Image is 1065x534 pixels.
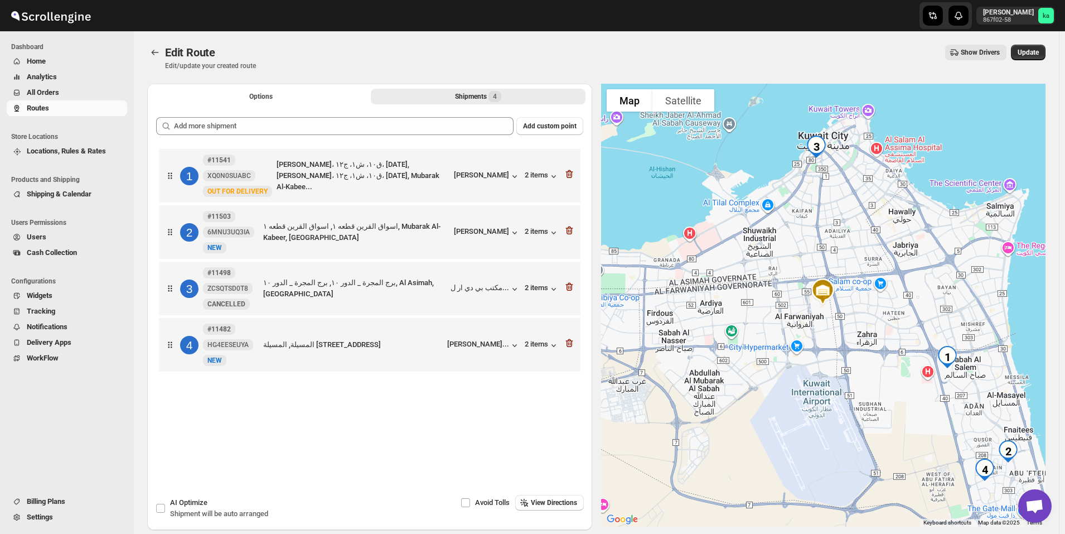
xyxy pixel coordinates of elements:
[207,284,248,293] span: ZCSQTSD0T8
[932,341,963,373] div: 1
[165,61,256,70] p: Edit/update your created route
[174,117,514,135] input: Add more shipment
[455,91,501,102] div: Shipments
[7,304,127,319] button: Tracking
[147,45,163,60] button: Routes
[154,89,369,104] button: All Route Options
[604,512,641,527] a: Open this area in Google Maps (opens a new window)
[27,338,71,347] span: Delivery Apps
[515,495,584,511] button: View Directions
[493,92,497,101] span: 4
[447,340,520,351] button: [PERSON_NAME]...
[11,42,128,51] span: Dashboard
[249,92,273,101] span: Options
[7,186,127,202] button: Shipping & Calendar
[523,122,577,131] span: Add custom point
[1027,519,1042,526] a: Terms (opens in new tab)
[7,69,127,85] button: Analytics
[159,205,580,259] div: 2#115036MNU3UQ3IANewNEWاسواق القرين قطعه ١, اسواق القرين قطعه ١, Mubarak Al-Kabeer, [GEOGRAPHIC_D...
[447,340,509,348] div: [PERSON_NAME]...
[180,167,199,185] div: 1
[263,221,449,243] div: اسواق القرين قطعه ١, اسواق القرين قطعه ١, Mubarak Al-Kabeer, [GEOGRAPHIC_DATA]
[207,357,222,364] span: NEW
[207,156,231,164] b: #11541
[207,269,231,277] b: #11498
[7,85,127,100] button: All Orders
[983,17,1034,23] p: 867f02-58
[531,498,577,507] span: View Directions
[277,159,449,193] div: [PERSON_NAME]، ق١٠، ش١، ج١٢، [DATE], [PERSON_NAME]، ق١٠، ش١، ج١٢، [DATE], Mubarak Al-Kabee...
[451,283,509,292] div: مكتب بي دي ار ل...
[207,228,250,237] span: 6MNU3UQ3IA
[27,190,91,198] span: Shipping & Calendar
[27,57,46,65] span: Home
[27,104,49,112] span: Routes
[159,149,580,203] div: 1#11541XQ0N0SUABCNewOUT FOR DELIVERY[PERSON_NAME]، ق١٠، ش١، ج١٢، [DATE], [PERSON_NAME]، ق١٠، ش١، ...
[170,509,268,518] span: Shipment will be auto arranged
[207,171,251,180] span: XQ0N0SUABC
[207,187,268,195] span: OUT FOR DELIVERY
[451,283,520,295] button: مكتب بي دي ار ل...
[11,277,128,286] span: Configurations
[1038,8,1054,23] span: khaled alrashidi
[454,171,520,182] div: [PERSON_NAME]
[7,319,127,335] button: Notifications
[7,245,127,261] button: Cash Collection
[9,2,93,30] img: ScrollEngine
[27,291,52,300] span: Widgets
[604,512,641,527] img: Google
[27,147,106,155] span: Locations, Rules & Rates
[11,175,128,184] span: Products and Shipping
[11,132,128,141] span: Store Locations
[263,277,446,300] div: برج المجرة _ الدور ١٠, برج المجرة _ الدور ١٠, Al Asimah, [GEOGRAPHIC_DATA]
[1018,491,1040,513] button: Map camera controls
[1011,45,1045,60] button: Update
[516,117,583,135] button: Add custom point
[207,325,231,333] b: #11482
[607,89,652,112] button: Show street map
[7,335,127,350] button: Delivery Apps
[207,340,249,349] span: HG4EESEUYA
[263,339,443,350] div: ‏المسيلة, ‏المسيلة [STREET_ADDRESS]
[525,283,559,295] button: 2 items
[1018,489,1052,523] div: Open chat
[652,89,714,112] button: Show satellite imagery
[147,108,592,460] div: Selected Shipments
[993,436,1024,467] div: 2
[207,300,245,308] span: CANCELLED
[27,513,53,521] span: Settings
[7,350,127,366] button: WorkFlow
[180,280,199,298] div: 3
[11,218,128,227] span: Users Permissions
[801,131,832,162] div: 3
[180,336,199,354] div: 4
[1018,48,1039,57] span: Update
[475,498,510,507] span: Avoid Tolls
[7,288,127,304] button: Widgets
[7,229,127,245] button: Users
[159,262,580,315] div: 3#11498ZCSQTSD0T8NewCANCELLEDبرج المجرة _ الدور ١٠, برج المجرة _ الدور ١٠, Al Asimah, [GEOGRAPHIC...
[27,354,59,362] span: WorkFlow
[207,213,231,220] b: #11503
[7,54,127,69] button: Home
[7,143,127,159] button: Locations, Rules & Rates
[978,519,1020,526] span: Map data ©2025
[7,509,127,525] button: Settings
[525,227,559,238] button: 2 items
[454,227,520,238] button: [PERSON_NAME]
[976,7,1055,25] button: User menu
[961,48,1000,57] span: Show Drivers
[923,519,971,527] button: Keyboard shortcuts
[371,89,585,104] button: Selected Shipments
[180,223,199,242] div: 2
[7,494,127,509] button: Billing Plans
[525,340,559,351] button: 2 items
[525,171,559,182] button: 2 items
[27,248,77,257] span: Cash Collection
[1043,12,1049,20] text: ka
